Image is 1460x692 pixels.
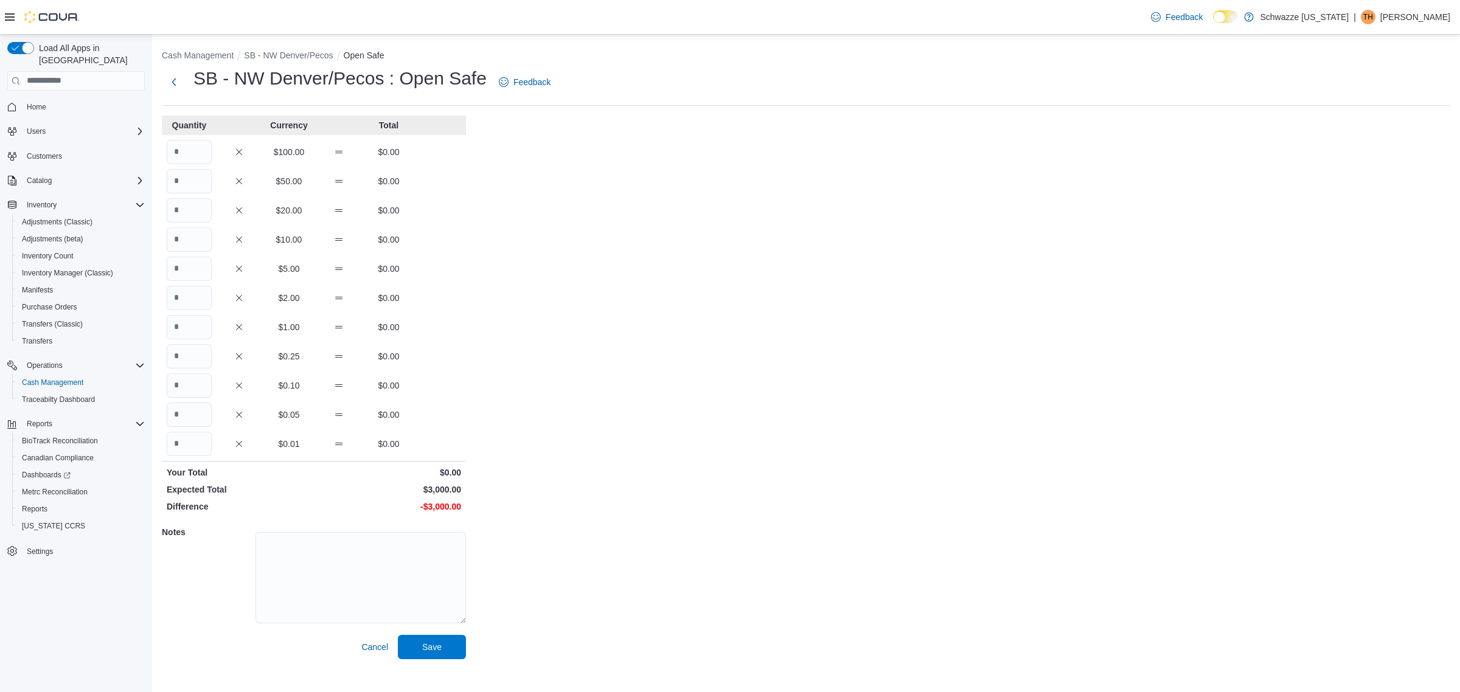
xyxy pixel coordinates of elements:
[17,232,88,246] a: Adjustments (beta)
[2,123,150,140] button: Users
[1361,10,1375,24] div: TJ Holt
[17,392,100,407] a: Traceabilty Dashboard
[316,483,461,496] p: $3,000.00
[17,519,90,533] a: [US_STATE] CCRS
[12,230,150,247] button: Adjustments (beta)
[17,485,145,499] span: Metrc Reconciliation
[22,149,67,164] a: Customers
[266,409,311,421] p: $0.05
[366,438,411,450] p: $0.00
[1354,10,1356,24] p: |
[2,98,150,116] button: Home
[2,172,150,189] button: Catalog
[22,319,83,329] span: Transfers (Classic)
[27,126,46,136] span: Users
[17,434,103,448] a: BioTrack Reconciliation
[356,635,393,659] button: Cancel
[22,302,77,312] span: Purchase Orders
[266,119,311,131] p: Currency
[17,249,78,263] a: Inventory Count
[17,451,99,465] a: Canadian Compliance
[22,544,58,559] a: Settings
[1363,10,1373,24] span: TH
[167,315,212,339] input: Quantity
[266,175,311,187] p: $50.00
[422,641,442,653] span: Save
[22,470,71,480] span: Dashboards
[22,358,145,373] span: Operations
[22,417,57,431] button: Reports
[17,375,88,390] a: Cash Management
[12,483,150,500] button: Metrc Reconciliation
[2,415,150,432] button: Reports
[2,196,150,213] button: Inventory
[266,204,311,216] p: $20.00
[22,487,88,497] span: Metrc Reconciliation
[398,635,466,659] button: Save
[316,466,461,479] p: $0.00
[366,146,411,158] p: $0.00
[22,234,83,244] span: Adjustments (beta)
[162,70,186,94] button: Next
[12,466,150,483] a: Dashboards
[22,395,95,404] span: Traceabilty Dashboard
[2,357,150,374] button: Operations
[12,333,150,350] button: Transfers
[1380,10,1450,24] p: [PERSON_NAME]
[22,198,61,212] button: Inventory
[366,379,411,392] p: $0.00
[17,283,58,297] a: Manifests
[17,215,145,229] span: Adjustments (Classic)
[167,257,212,281] input: Quantity
[17,249,145,263] span: Inventory Count
[22,285,53,295] span: Manifests
[167,373,212,398] input: Quantity
[366,175,411,187] p: $0.00
[494,70,555,94] a: Feedback
[22,378,83,387] span: Cash Management
[17,468,145,482] span: Dashboards
[12,213,150,230] button: Adjustments (Classic)
[167,432,212,456] input: Quantity
[34,42,145,66] span: Load All Apps in [GEOGRAPHIC_DATA]
[244,50,333,60] button: SB - NW Denver/Pecos
[17,266,145,280] span: Inventory Manager (Classic)
[17,392,145,407] span: Traceabilty Dashboard
[17,485,92,499] a: Metrc Reconciliation
[22,173,57,188] button: Catalog
[193,66,487,91] h1: SB - NW Denver/Pecos : Open Safe
[17,375,145,390] span: Cash Management
[27,547,53,556] span: Settings
[17,334,145,348] span: Transfers
[266,350,311,362] p: $0.25
[12,432,150,449] button: BioTrack Reconciliation
[12,316,150,333] button: Transfers (Classic)
[22,504,47,514] span: Reports
[12,500,150,517] button: Reports
[22,99,145,114] span: Home
[366,292,411,304] p: $0.00
[17,451,145,465] span: Canadian Compliance
[22,436,98,446] span: BioTrack Reconciliation
[17,502,145,516] span: Reports
[22,268,113,278] span: Inventory Manager (Classic)
[366,409,411,421] p: $0.00
[167,483,311,496] p: Expected Total
[22,417,145,431] span: Reports
[22,198,145,212] span: Inventory
[2,147,150,165] button: Customers
[22,251,74,261] span: Inventory Count
[27,419,52,429] span: Reports
[167,169,212,193] input: Quantity
[167,403,212,427] input: Quantity
[167,140,212,164] input: Quantity
[266,234,311,246] p: $10.00
[22,358,68,373] button: Operations
[167,466,311,479] p: Your Total
[1146,5,1208,29] a: Feedback
[167,227,212,252] input: Quantity
[1213,10,1239,23] input: Dark Mode
[17,317,145,331] span: Transfers (Classic)
[1166,11,1203,23] span: Feedback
